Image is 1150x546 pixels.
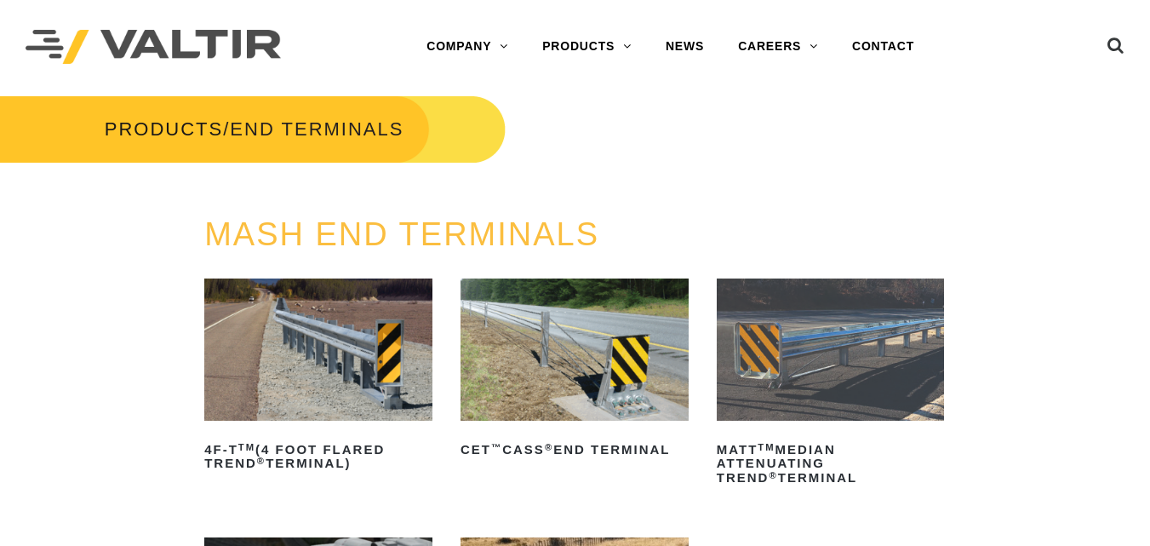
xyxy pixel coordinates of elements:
[204,436,432,477] h2: 4F-T (4 Foot Flared TREND Terminal)
[717,436,945,491] h2: MATT Median Attenuating TREND Terminal
[230,118,403,140] span: END TERMINALS
[769,470,777,480] sup: ®
[717,279,945,491] a: MATTTMMedian Attenuating TREND®Terminal
[649,30,721,64] a: NEWS
[204,279,432,477] a: 4F-TTM(4 Foot Flared TREND®Terminal)
[545,442,553,452] sup: ®
[758,442,775,452] sup: TM
[257,456,266,466] sup: ®
[461,279,689,463] a: CET™CASS®End Terminal
[835,30,931,64] a: CONTACT
[105,118,223,140] a: PRODUCTS
[491,442,502,452] sup: ™
[525,30,649,64] a: PRODUCTS
[204,216,599,252] a: MASH END TERMINALS
[409,30,525,64] a: COMPANY
[461,436,689,463] h2: CET CASS End Terminal
[238,442,255,452] sup: TM
[26,30,281,65] img: Valtir
[721,30,835,64] a: CAREERS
